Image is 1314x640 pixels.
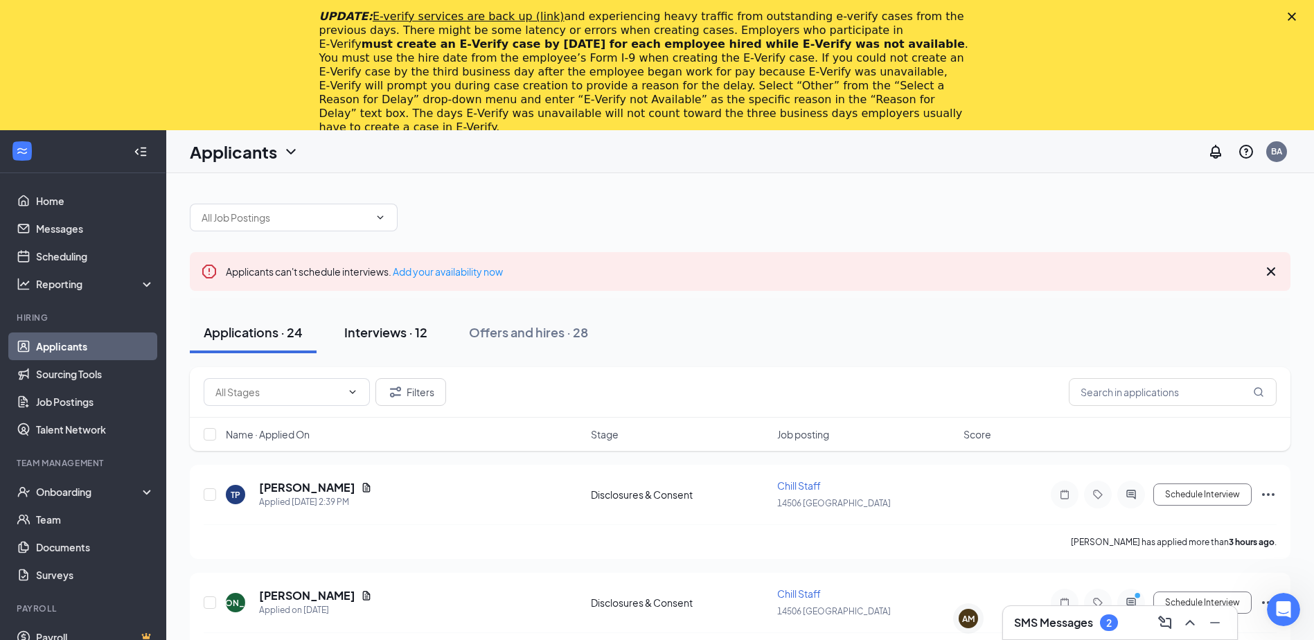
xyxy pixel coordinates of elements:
[259,480,355,495] h5: [PERSON_NAME]
[1153,592,1252,614] button: Schedule Interview
[36,388,154,416] a: Job Postings
[36,506,154,533] a: Team
[591,488,769,501] div: Disclosures & Consent
[1123,489,1139,500] svg: ActiveChat
[17,277,30,291] svg: Analysis
[964,427,991,441] span: Score
[1288,12,1302,21] div: Close
[1014,615,1093,630] h3: SMS Messages
[393,265,503,278] a: Add your availability now
[387,384,404,400] svg: Filter
[17,603,152,614] div: Payroll
[361,482,372,493] svg: Document
[1207,143,1224,160] svg: Notifications
[1090,597,1106,608] svg: Tag
[202,210,369,225] input: All Job Postings
[777,606,891,616] span: 14506 [GEOGRAPHIC_DATA]
[777,498,891,508] span: 14506 [GEOGRAPHIC_DATA]
[373,10,565,23] a: E-verify services are back up (link)
[36,360,154,388] a: Sourcing Tools
[17,485,30,499] svg: UserCheck
[1263,263,1279,280] svg: Cross
[259,603,372,617] div: Applied on [DATE]
[361,590,372,601] svg: Document
[375,212,386,223] svg: ChevronDown
[215,384,341,400] input: All Stages
[1154,612,1176,634] button: ComposeMessage
[204,323,303,341] div: Applications · 24
[200,597,272,609] div: [PERSON_NAME]
[259,495,372,509] div: Applied [DATE] 2:39 PM
[17,457,152,469] div: Team Management
[469,323,588,341] div: Offers and hires · 28
[36,187,154,215] a: Home
[134,145,148,159] svg: Collapse
[591,596,769,610] div: Disclosures & Consent
[777,427,829,441] span: Job posting
[777,587,821,600] span: Chill Staff
[375,378,446,406] button: Filter Filters
[15,144,29,158] svg: WorkstreamLogo
[36,277,155,291] div: Reporting
[1157,614,1173,631] svg: ComposeMessage
[591,427,619,441] span: Stage
[1207,614,1223,631] svg: Minimize
[190,140,277,163] h1: Applicants
[36,416,154,443] a: Talent Network
[1267,593,1300,626] iframe: Intercom live chat
[231,489,240,501] div: TP
[36,332,154,360] a: Applicants
[226,427,310,441] span: Name · Applied On
[777,479,821,492] span: Chill Staff
[1071,536,1277,548] p: [PERSON_NAME] has applied more than .
[283,143,299,160] svg: ChevronDown
[362,37,965,51] b: must create an E‑Verify case by [DATE] for each employee hired while E‑Verify was not available
[259,588,355,603] h5: [PERSON_NAME]
[1253,386,1264,398] svg: MagnifyingGlass
[1056,597,1073,608] svg: Note
[1131,592,1148,603] svg: PrimaryDot
[1153,483,1252,506] button: Schedule Interview
[1069,378,1277,406] input: Search in applications
[1204,612,1226,634] button: Minimize
[36,215,154,242] a: Messages
[226,265,503,278] span: Applicants can't schedule interviews.
[1056,489,1073,500] svg: Note
[1260,594,1277,611] svg: Ellipses
[36,242,154,270] a: Scheduling
[319,10,565,23] i: UPDATE:
[36,561,154,589] a: Surveys
[1090,489,1106,500] svg: Tag
[344,323,427,341] div: Interviews · 12
[347,386,358,398] svg: ChevronDown
[1123,597,1139,608] svg: ActiveChat
[962,613,975,625] div: AM
[36,485,143,499] div: Onboarding
[17,312,152,323] div: Hiring
[1106,617,1112,629] div: 2
[1271,145,1282,157] div: BA
[36,533,154,561] a: Documents
[1229,537,1275,547] b: 3 hours ago
[1182,614,1198,631] svg: ChevronUp
[1238,143,1254,160] svg: QuestionInfo
[1260,486,1277,503] svg: Ellipses
[1179,612,1201,634] button: ChevronUp
[201,263,217,280] svg: Error
[319,10,973,134] div: and experiencing heavy traffic from outstanding e-verify cases from the previous days. There migh...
